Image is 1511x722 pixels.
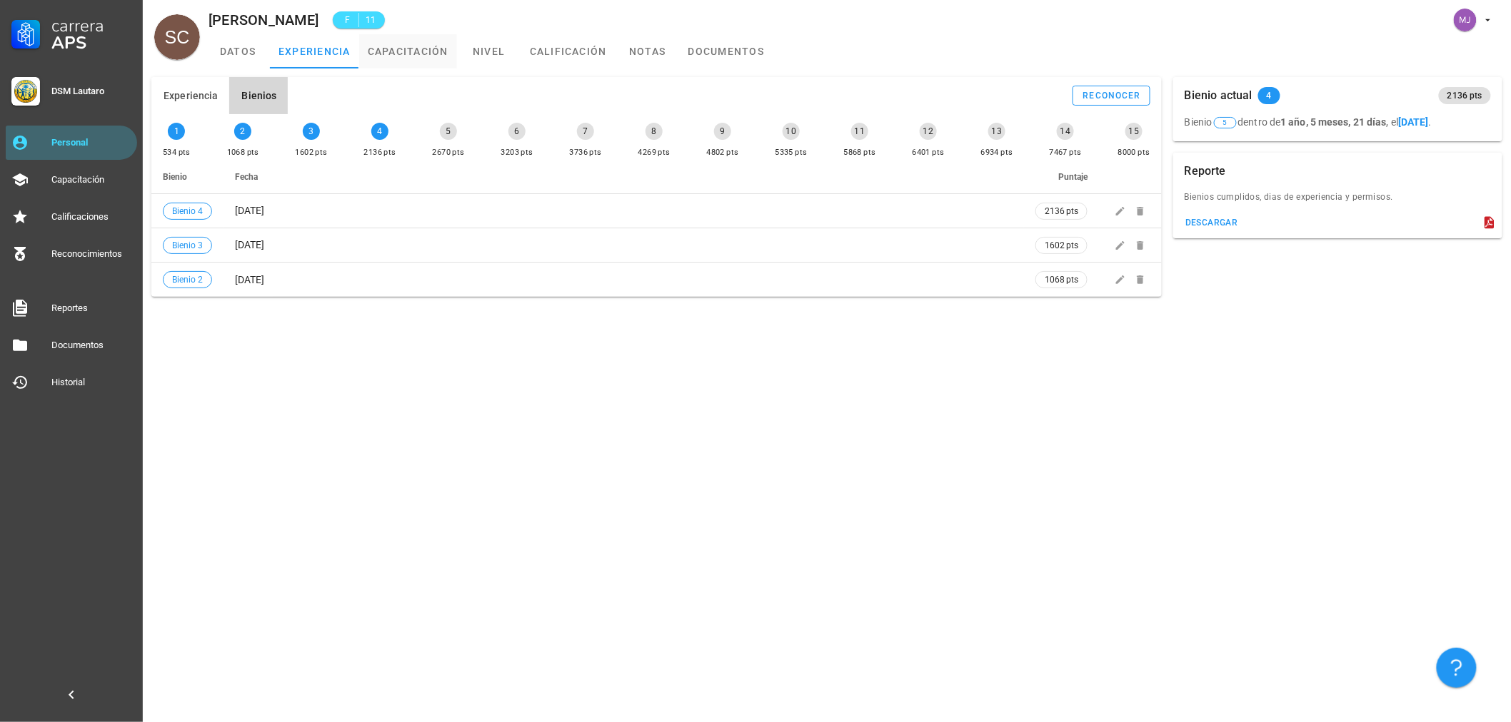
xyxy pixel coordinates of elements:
[154,14,200,60] div: avatar
[981,146,1013,160] div: 6934 pts
[1045,204,1078,218] span: 2136 pts
[1058,172,1088,182] span: Puntaje
[172,272,203,288] span: Bienio 2
[163,146,191,160] div: 534 pts
[224,160,1024,194] th: Fecha
[680,34,773,68] a: documentos
[151,160,224,194] th: Bienio
[1057,123,1074,140] div: 14
[165,14,190,60] span: SC
[6,200,137,234] a: Calificaciones
[1223,118,1228,128] span: 5
[988,123,1005,140] div: 13
[1391,116,1432,128] span: el .
[163,172,187,182] span: Bienio
[51,211,131,223] div: Calificaciones
[229,77,288,114] button: Bienios
[508,123,526,140] div: 6
[1045,273,1078,287] span: 1068 pts
[577,123,594,140] div: 7
[1073,86,1150,106] button: reconocer
[6,291,137,325] a: Reportes
[51,174,131,185] div: Capacitación
[270,34,359,68] a: experiencia
[638,146,671,160] div: 4269 pts
[1024,160,1099,194] th: Puntaje
[364,146,396,160] div: 2136 pts
[1398,116,1429,128] b: [DATE]
[1267,87,1272,104] span: 4
[1454,9,1477,31] div: avatar
[51,17,131,34] div: Carrera
[341,13,353,27] span: F
[235,172,258,182] span: Fecha
[1050,146,1082,160] div: 7467 pts
[6,163,137,197] a: Capacitación
[1125,123,1143,140] div: 15
[851,123,868,140] div: 11
[570,146,602,160] div: 3736 pts
[707,146,739,160] div: 4802 pts
[1185,153,1226,190] div: Reporte
[235,274,264,285] span: [DATE]
[151,77,229,114] button: Experiencia
[521,34,616,68] a: calificación
[51,86,131,97] div: DSM Lautaro
[913,146,945,160] div: 6401 pts
[457,34,521,68] a: nivel
[371,123,388,140] div: 4
[51,377,131,388] div: Historial
[227,146,259,160] div: 1068 pts
[51,34,131,51] div: APS
[51,340,131,351] div: Documentos
[775,146,808,160] div: 5335 pts
[440,123,457,140] div: 5
[1447,87,1482,104] span: 2136 pts
[365,13,376,27] span: 11
[783,123,800,140] div: 10
[6,237,137,271] a: Reconocimientos
[844,146,876,160] div: 5868 pts
[1281,116,1387,128] b: 1 año, 5 meses, 21 días
[172,203,203,219] span: Bienio 4
[51,302,131,314] div: Reportes
[433,146,465,160] div: 2670 pts
[241,90,276,101] span: Bienios
[163,90,218,101] span: Experiencia
[359,34,457,68] a: capacitación
[51,137,131,148] div: Personal
[234,123,251,140] div: 2
[646,123,663,140] div: 8
[1185,218,1238,228] div: descargar
[168,123,185,140] div: 1
[296,146,328,160] div: 1602 pts
[206,34,270,68] a: datos
[1083,91,1141,101] div: reconocer
[303,123,320,140] div: 3
[920,123,937,140] div: 12
[1179,213,1244,233] button: descargar
[6,126,137,160] a: Personal
[6,365,137,400] a: Historial
[1045,238,1078,253] span: 1602 pts
[51,248,131,260] div: Reconocimientos
[501,146,533,160] div: 3203 pts
[1185,116,1389,128] span: Bienio dentro de ,
[714,123,731,140] div: 9
[235,205,264,216] span: [DATE]
[209,12,318,28] div: [PERSON_NAME]
[235,239,264,250] span: [DATE]
[1173,190,1502,213] div: Bienios cumplidos, dias de experiencia y permisos.
[616,34,680,68] a: notas
[172,238,203,253] span: Bienio 3
[6,328,137,362] a: Documentos
[1118,146,1150,160] div: 8000 pts
[1185,77,1253,114] div: Bienio actual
